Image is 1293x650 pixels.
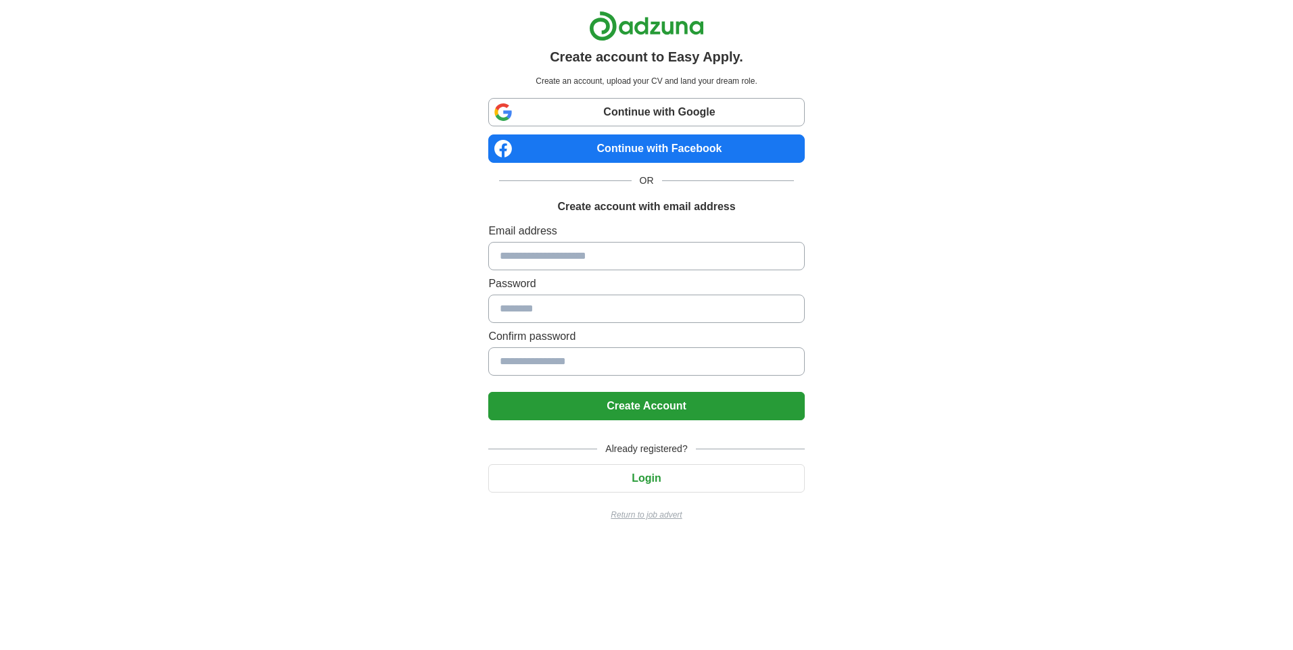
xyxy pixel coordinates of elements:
[488,98,804,126] a: Continue with Google
[550,47,743,67] h1: Create account to Easy Apply.
[491,75,801,87] p: Create an account, upload your CV and land your dream role.
[488,223,804,239] label: Email address
[488,472,804,484] a: Login
[488,392,804,420] button: Create Account
[597,442,695,456] span: Already registered?
[589,11,704,41] img: Adzuna logo
[488,276,804,292] label: Password
[488,328,804,345] label: Confirm password
[488,509,804,521] a: Return to job advert
[488,464,804,493] button: Login
[488,134,804,163] a: Continue with Facebook
[557,199,735,215] h1: Create account with email address
[632,174,662,188] span: OR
